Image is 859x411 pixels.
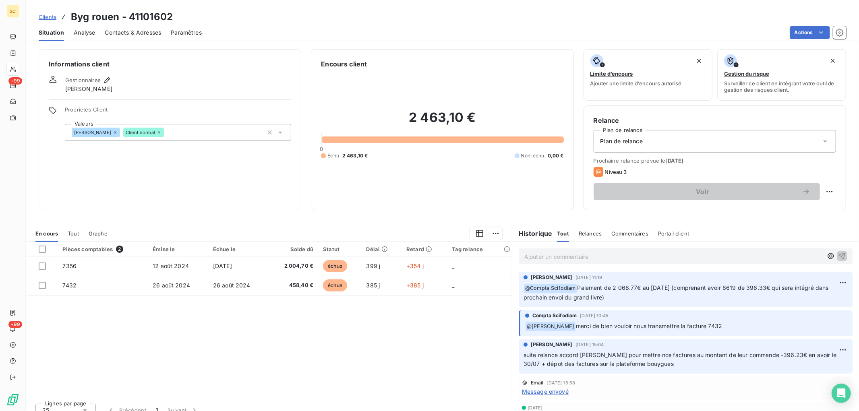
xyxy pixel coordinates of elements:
span: [PERSON_NAME] [531,274,572,281]
span: Plan de relance [600,137,643,145]
div: Délai [366,246,397,252]
span: [DATE] 11:19 [575,275,602,280]
span: 0 [320,146,323,152]
span: 7356 [62,262,77,269]
h3: Byg rouen - 41101602 [71,10,173,24]
span: Limite d’encours [590,70,633,77]
span: En cours [35,230,58,237]
img: Logo LeanPay [6,393,19,406]
span: Gestion du risque [724,70,769,77]
span: +99 [8,321,22,328]
span: +99 [8,77,22,85]
span: 26 août 2024 [153,282,190,289]
span: Prochaine relance prévue le [594,157,836,164]
span: 458,40 € [273,281,314,289]
span: 399 j [366,262,381,269]
span: Analyse [74,29,95,37]
span: échue [323,279,347,291]
span: [DATE] 10:45 [580,313,609,318]
span: Compta Scifodiam [532,312,577,319]
a: Clients [39,13,56,21]
span: @ Compta Scifodiam [524,284,577,293]
span: _ [452,282,454,289]
span: [DATE] [528,405,543,410]
span: Surveiller ce client en intégrant votre outil de gestion des risques client. [724,80,839,93]
span: 12 août 2024 [153,262,189,269]
span: Commentaires [611,230,648,237]
span: échue [323,260,347,272]
span: 0,00 € [548,152,564,159]
span: [DATE] [213,262,232,269]
span: [DATE] [666,157,684,164]
input: Ajouter une valeur [164,129,170,136]
span: 2 [116,246,123,253]
span: Graphe [89,230,108,237]
span: [PERSON_NAME] [74,130,111,135]
span: Propriétés Client [65,106,291,118]
div: Statut [323,246,356,252]
span: merci de bien vouloir nous transmettre la facture 7432 [576,322,722,329]
span: Message envoyé [522,387,569,396]
span: 2 004,70 € [273,262,314,270]
button: Actions [790,26,830,39]
span: [DATE] 15:04 [575,342,604,347]
div: SC [6,5,19,18]
span: Tout [557,230,569,237]
span: _ [452,262,454,269]
span: Tout [68,230,79,237]
div: Pièces comptables [62,246,143,253]
span: suite relance accord [PERSON_NAME] pour mettre nos factures au montant de leur commande -396.23€ ... [524,351,838,368]
span: Contacts & Adresses [105,29,161,37]
h6: Informations client [49,59,291,69]
span: +385 j [406,282,424,289]
span: [PERSON_NAME] [531,341,572,348]
span: Non-échu [521,152,544,159]
span: Échu [327,152,339,159]
span: Email [531,380,544,385]
div: Solde dû [273,246,314,252]
div: Open Intercom Messenger [832,384,851,403]
div: Retard [406,246,442,252]
span: 26 août 2024 [213,282,250,289]
span: 2 463,10 € [342,152,368,159]
div: Émise le [153,246,203,252]
span: Client normal [126,130,155,135]
h6: Historique [512,229,553,238]
span: Voir [603,188,802,195]
button: Voir [594,183,820,200]
span: [PERSON_NAME] [65,85,112,93]
span: Situation [39,29,64,37]
span: Paiement de 2 066.77€ au [DATE] (comprenant avoir 8619 de 396.33€ qui sera intégré dans prochain ... [524,284,830,301]
span: [DATE] 15:58 [547,380,575,385]
span: Ajouter une limite d’encours autorisé [590,80,682,87]
h2: 2 463,10 € [321,109,563,134]
span: Portail client [658,230,689,237]
button: Gestion du risqueSurveiller ce client en intégrant votre outil de gestion des risques client. [717,49,846,101]
h6: Encours client [321,59,367,69]
span: 385 j [366,282,380,289]
button: Limite d’encoursAjouter une limite d’encours autorisé [584,49,712,101]
span: @ [PERSON_NAME] [526,322,575,331]
span: Paramètres [171,29,202,37]
h6: Relance [594,116,836,125]
div: Échue le [213,246,264,252]
span: +354 j [406,262,424,269]
span: Niveau 3 [605,169,627,175]
span: Clients [39,14,56,20]
span: 7432 [62,282,77,289]
span: Relances [579,230,602,237]
div: Tag relance [452,246,507,252]
span: Gestionnaires [65,77,101,83]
